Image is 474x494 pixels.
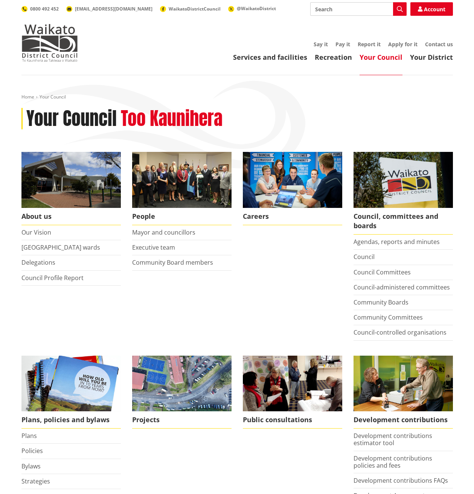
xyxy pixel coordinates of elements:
a: Your Council [360,53,402,62]
a: Strategies [21,477,50,485]
a: Say it [314,41,328,48]
span: 0800 492 452 [30,6,59,12]
img: Fees [354,356,453,412]
span: Council, committees and boards [354,208,453,235]
span: Plans, policies and bylaws [21,411,121,429]
a: Services and facilities [233,53,307,62]
span: WaikatoDistrictCouncil [169,6,221,12]
a: Delegations [21,258,55,267]
a: Mayor and councillors [132,228,195,236]
a: Policies [21,447,43,455]
a: Home [21,94,34,100]
a: Our Vision [21,228,51,236]
img: 2022 Council [132,152,232,208]
a: Report it [358,41,381,48]
img: DJI_0336 [132,356,232,412]
a: Projects [132,356,232,429]
a: Recreation [315,53,352,62]
a: Development contributions policies and fees [354,454,432,470]
a: Community Board members [132,258,213,267]
h2: Too Kaunihera [121,108,223,130]
a: Executive team [132,243,175,252]
span: Projects [132,411,232,429]
a: [EMAIL_ADDRESS][DOMAIN_NAME] [66,6,152,12]
a: Apply for it [388,41,418,48]
nav: breadcrumb [21,94,453,100]
img: Waikato District Council - Te Kaunihera aa Takiwaa o Waikato [21,24,78,62]
a: Your District [410,53,453,62]
a: public-consultations Public consultations [243,356,342,429]
img: Waikato-District-Council-sign [354,152,453,208]
a: [GEOGRAPHIC_DATA] wards [21,243,100,252]
span: About us [21,208,121,225]
a: Council Profile Report [21,274,84,282]
a: Council Committees [354,268,411,276]
span: Careers [243,208,342,225]
a: WaikatoDistrictCouncil [160,6,221,12]
input: Search input [310,2,407,16]
a: 2022 Council People [132,152,232,225]
a: Development contributions estimator tool [354,432,432,447]
img: public-consultations [243,356,342,412]
span: @WaikatoDistrict [237,5,276,12]
a: We produce a number of plans, policies and bylaws including the Long Term Plan Plans, policies an... [21,356,121,429]
a: Contact us [425,41,453,48]
img: WDC Building 0015 [21,152,121,208]
span: People [132,208,232,225]
span: Development contributions [354,411,453,429]
a: Development contributions FAQs [354,476,448,485]
span: [EMAIL_ADDRESS][DOMAIN_NAME] [75,6,152,12]
a: Account [410,2,453,16]
a: 0800 492 452 [21,6,59,12]
a: Waikato-District-Council-sign Council, committees and boards [354,152,453,235]
a: Community Committees [354,313,423,321]
a: Bylaws [21,462,41,470]
a: Careers [243,152,342,225]
a: Plans [21,432,37,440]
h1: Your Council [26,108,117,130]
span: Public consultations [243,411,342,429]
a: Council [354,253,375,261]
a: WDC Building 0015 About us [21,152,121,225]
img: Office staff in meeting - Career page [243,152,342,208]
a: Agendas, reports and minutes [354,238,440,246]
a: @WaikatoDistrict [228,5,276,12]
a: FInd out more about fees and fines here Development contributions [354,356,453,429]
img: Long Term Plan [21,356,121,412]
a: Pay it [335,41,350,48]
a: Council-administered committees [354,283,450,291]
span: Your Council [40,94,66,100]
a: Community Boards [354,298,408,306]
a: Council-controlled organisations [354,328,447,336]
